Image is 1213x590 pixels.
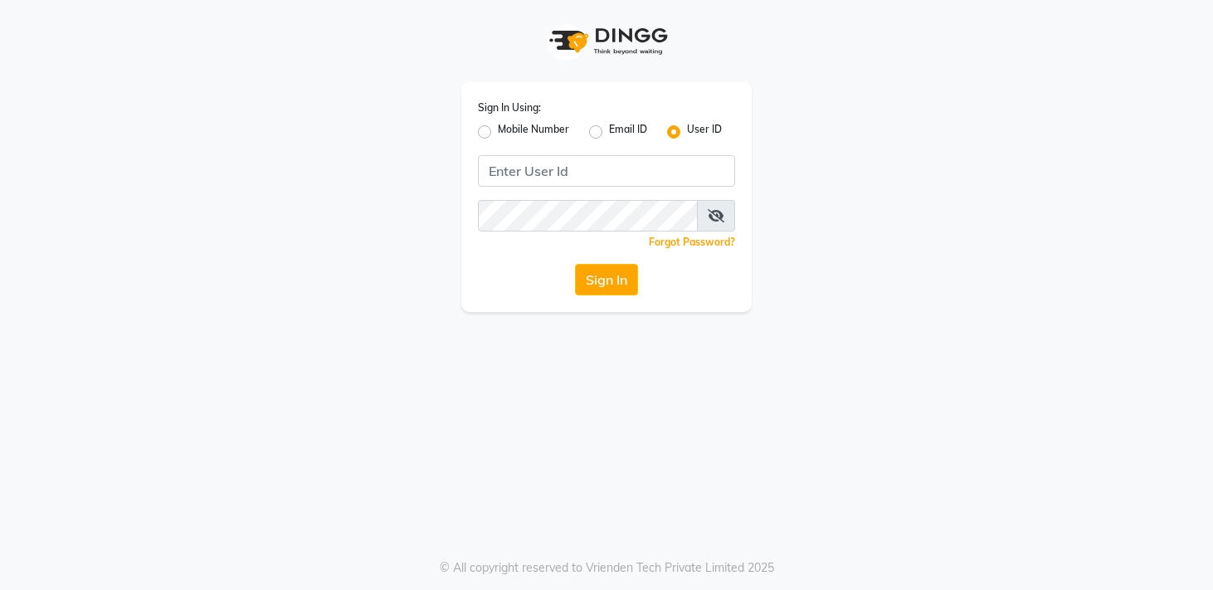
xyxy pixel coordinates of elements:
[575,264,638,295] button: Sign In
[687,122,722,142] label: User ID
[498,122,569,142] label: Mobile Number
[478,100,541,115] label: Sign In Using:
[609,122,647,142] label: Email ID
[478,200,698,232] input: Username
[478,155,735,187] input: Username
[649,236,735,248] a: Forgot Password?
[540,17,673,66] img: logo1.svg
